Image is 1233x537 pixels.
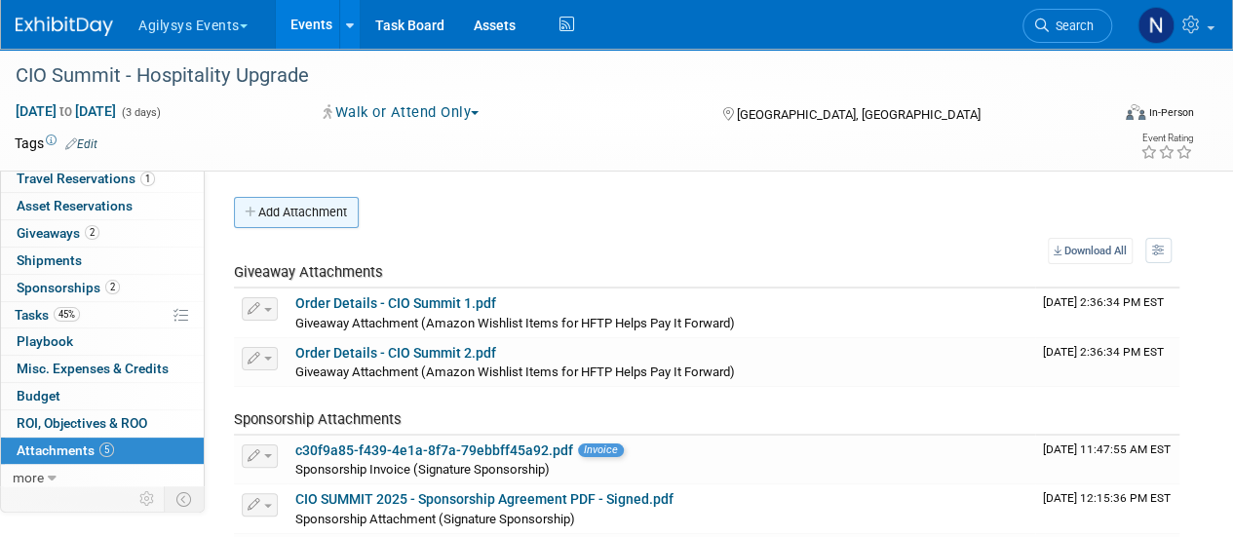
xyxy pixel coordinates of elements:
[1,248,204,274] a: Shipments
[1,193,204,219] a: Asset Reservations
[1048,238,1133,264] a: Download All
[234,197,359,228] button: Add Attachment
[1,275,204,301] a: Sponsorships2
[99,442,114,457] span: 5
[1,220,204,247] a: Giveaways2
[1035,484,1179,533] td: Upload Timestamp
[1022,9,1112,43] a: Search
[165,486,205,512] td: Toggle Event Tabs
[295,442,573,458] a: c30f9a85-f439-4e1a-8f7a-79ebbff45a92.pdf
[295,462,550,477] span: Sponsorship Invoice (Signature Sponsorship)
[1,356,204,382] a: Misc. Expenses & Credits
[1,302,204,328] a: Tasks45%
[17,280,120,295] span: Sponsorships
[1,166,204,192] a: Travel Reservations1
[1035,288,1179,337] td: Upload Timestamp
[17,333,73,349] span: Playbook
[295,295,496,311] a: Order Details - CIO Summit 1.pdf
[17,388,60,403] span: Budget
[17,171,155,186] span: Travel Reservations
[234,263,383,281] span: Giveaway Attachments
[295,364,735,379] span: Giveaway Attachment (Amazon Wishlist Items for HFTP Helps Pay It Forward)
[15,134,97,153] td: Tags
[140,172,155,186] span: 1
[85,225,99,240] span: 2
[1021,101,1194,131] div: Event Format
[1,383,204,409] a: Budget
[295,345,496,361] a: Order Details - CIO Summit 2.pdf
[736,107,980,122] span: [GEOGRAPHIC_DATA], [GEOGRAPHIC_DATA]
[1043,345,1164,359] span: Upload Timestamp
[9,58,1094,94] div: CIO Summit - Hospitality Upgrade
[131,486,165,512] td: Personalize Event Tab Strip
[1126,104,1145,120] img: Format-Inperson.png
[1035,436,1179,484] td: Upload Timestamp
[295,316,735,330] span: Giveaway Attachment (Amazon Wishlist Items for HFTP Helps Pay It Forward)
[1043,295,1164,309] span: Upload Timestamp
[1043,491,1171,505] span: Upload Timestamp
[17,225,99,241] span: Giveaways
[15,307,80,323] span: Tasks
[1140,134,1193,143] div: Event Rating
[295,491,674,507] a: CIO SUMMIT 2025 - Sponsorship Agreement PDF - Signed.pdf
[105,280,120,294] span: 2
[17,442,114,458] span: Attachments
[317,102,486,123] button: Walk or Attend Only
[17,252,82,268] span: Shipments
[120,106,161,119] span: (3 days)
[1049,19,1094,33] span: Search
[1035,338,1179,387] td: Upload Timestamp
[17,198,133,213] span: Asset Reservations
[1,465,204,491] a: more
[15,102,117,120] span: [DATE] [DATE]
[1,410,204,437] a: ROI, Objectives & ROO
[578,443,624,456] span: Invoice
[16,17,113,36] img: ExhibitDay
[17,415,147,431] span: ROI, Objectives & ROO
[13,470,44,485] span: more
[295,512,575,526] span: Sponsorship Attachment (Signature Sponsorship)
[17,361,169,376] span: Misc. Expenses & Credits
[1043,442,1171,456] span: Upload Timestamp
[234,410,402,428] span: Sponsorship Attachments
[57,103,75,119] span: to
[54,307,80,322] span: 45%
[1148,105,1194,120] div: In-Person
[1,328,204,355] a: Playbook
[1137,7,1175,44] img: Natalie Morin
[65,137,97,151] a: Edit
[1,438,204,464] a: Attachments5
